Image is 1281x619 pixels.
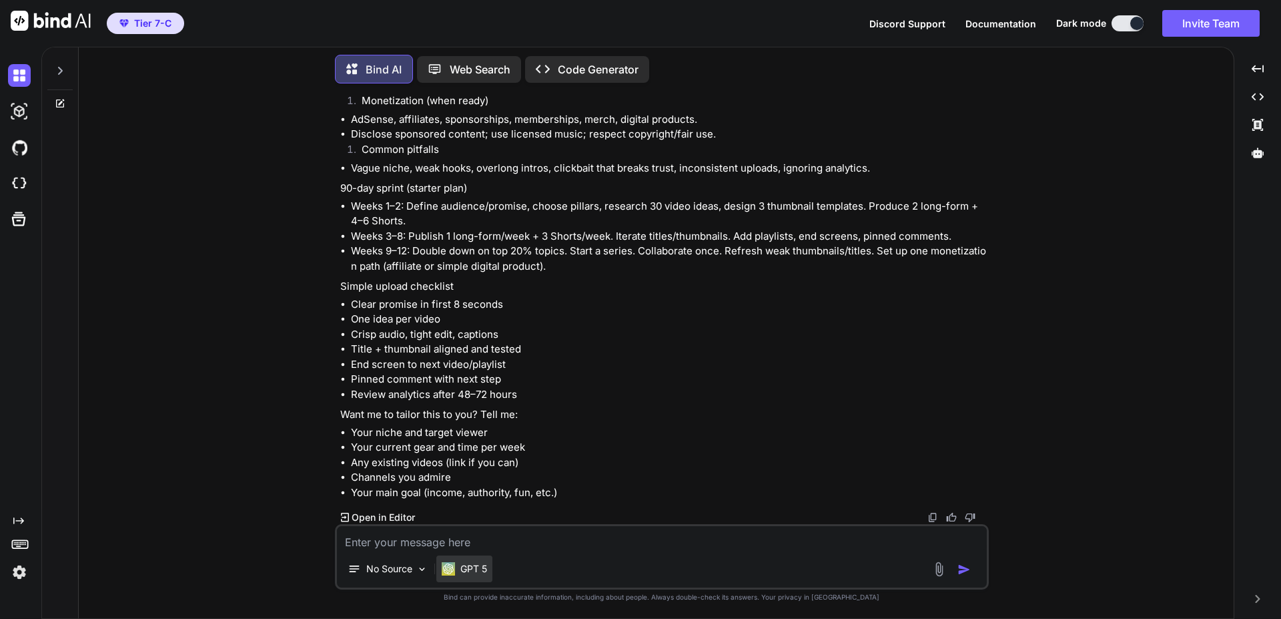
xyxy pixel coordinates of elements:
[8,136,31,159] img: githubDark
[340,407,986,423] p: Want me to tailor this to you? Tell me:
[1056,17,1106,30] span: Dark mode
[1162,10,1260,37] button: Invite Team
[8,561,31,584] img: settings
[351,327,986,343] li: Crisp audio, tight edit, captions
[366,562,412,576] p: No Source
[351,342,986,357] li: Title + thumbnail aligned and tested
[351,357,986,373] li: End screen to next video/playlist
[351,425,986,441] li: Your niche and target viewer
[351,297,986,313] li: Clear promise in first 8 seconds
[335,592,989,602] p: Bind can provide inaccurate information, including about people. Always double-check its answers....
[351,161,986,176] li: Vague niche, weak hooks, overlong intros, clickbait that breaks trust, inconsistent uploads, igno...
[351,470,986,485] li: Channels you admire
[931,562,947,577] img: attachment
[558,61,638,77] p: Code Generator
[351,127,986,142] li: Disclose sponsored content; use licensed music; respect copyright/fair use.
[134,17,171,30] span: Tier 7-C
[107,13,184,34] button: premiumTier 7-C
[351,112,986,128] li: AdSense, affiliates, sponsorships, memberships, merch, digital products.
[8,64,31,87] img: darkChat
[351,199,986,229] li: Weeks 1–2: Define audience/promise, choose pillars, research 30 video ideas, design 3 thumbnail t...
[965,18,1036,29] span: Documentation
[351,229,986,244] li: Weeks 3–8: Publish 1 long-form/week + 3 Shorts/week. Iterate titles/thumbnails. Add playlists, en...
[965,17,1036,31] button: Documentation
[119,19,129,27] img: premium
[351,244,986,274] li: Weeks 9–12: Double down on top 20% topics. Start a series. Collaborate once. Refresh weak thumbna...
[351,485,986,501] li: Your main goal (income, authority, fun, etc.)
[946,512,957,523] img: like
[927,512,938,523] img: copy
[351,387,986,403] li: Review analytics after 48–72 hours
[351,312,986,327] li: One idea per video
[8,100,31,123] img: darkAi-studio
[416,564,428,575] img: Pick Models
[351,440,986,455] li: Your current gear and time per week
[351,455,986,471] li: Any existing videos (link if you can)
[340,181,986,196] p: 90-day sprint (starter plan)
[460,562,487,576] p: GPT 5
[442,562,455,576] img: GPT 5
[366,61,402,77] p: Bind AI
[869,17,945,31] button: Discord Support
[869,18,945,29] span: Discord Support
[450,61,510,77] p: Web Search
[11,11,91,31] img: Bind AI
[352,511,415,524] p: Open in Editor
[957,563,971,576] img: icon
[351,372,986,387] li: Pinned comment with next step
[351,93,986,112] li: Monetization (when ready)
[340,279,986,294] p: Simple upload checklist
[351,142,986,161] li: Common pitfalls
[965,512,975,523] img: dislike
[8,172,31,195] img: cloudideIcon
